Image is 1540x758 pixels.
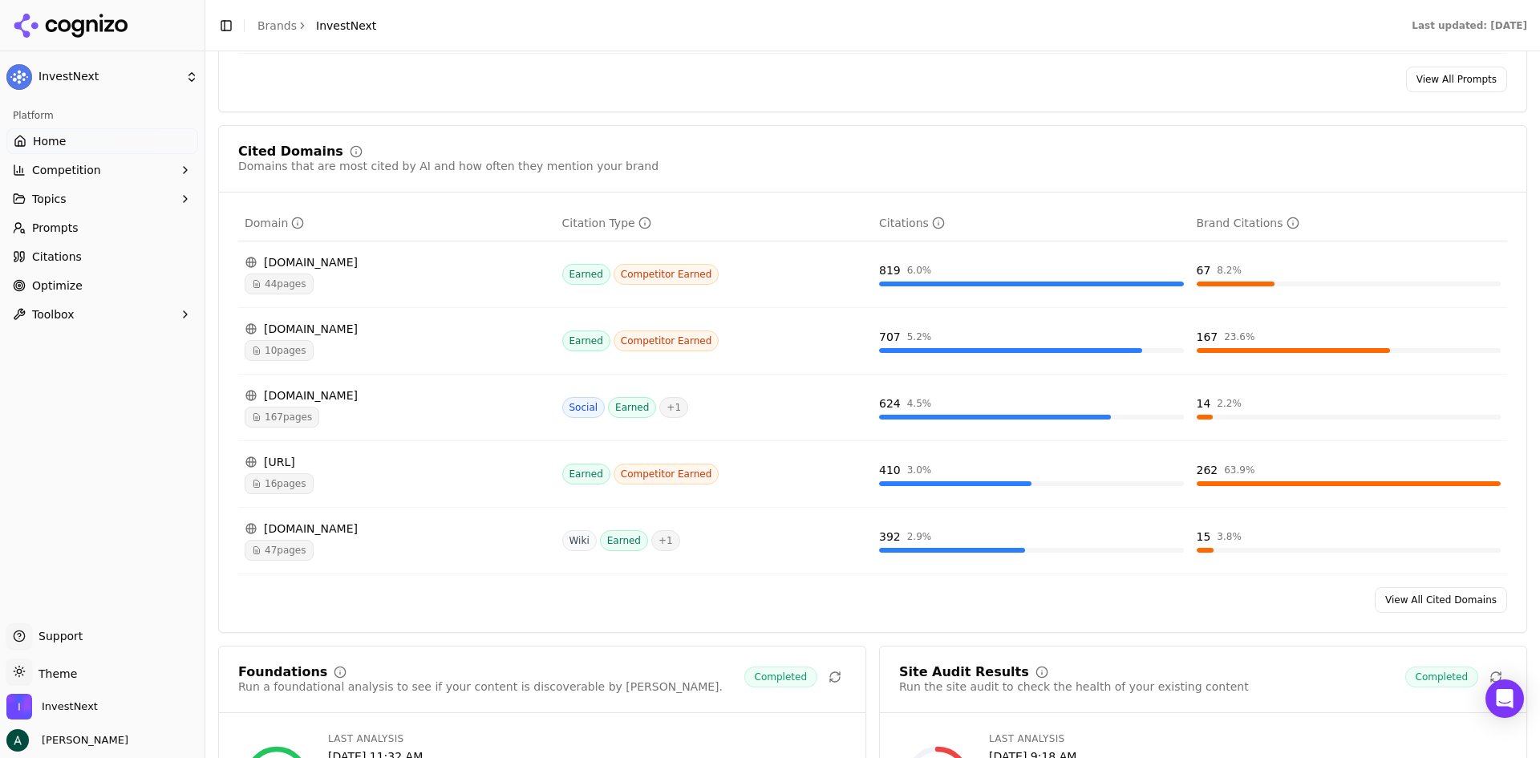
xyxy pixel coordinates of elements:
span: Earned [562,264,610,285]
div: Platform [6,103,198,128]
span: 16 pages [245,473,314,494]
span: Earned [562,330,610,351]
span: Wiki [562,530,597,551]
span: Theme [32,667,77,680]
img: InvestNext [6,694,32,719]
div: Site Audit Results [899,666,1029,679]
div: 624 [879,395,901,411]
div: 819 [879,262,901,278]
div: [DOMAIN_NAME] [245,321,549,337]
div: Brand Citations [1197,215,1299,231]
div: 2.9 % [907,530,932,543]
div: 2.2 % [1217,397,1242,410]
span: 47 pages [245,540,314,561]
th: domain [238,205,556,241]
div: 4.5 % [907,397,932,410]
nav: breadcrumb [257,18,376,34]
span: 167 pages [245,407,319,428]
span: Competitor Earned [614,264,719,285]
span: 10 pages [245,340,314,361]
span: Competitor Earned [614,464,719,484]
div: 3.0 % [907,464,932,476]
a: Home [6,128,198,154]
div: 14 [1197,395,1211,411]
span: InvestNext [316,18,376,34]
a: View All Prompts [1406,67,1507,92]
div: Data table [238,205,1507,574]
div: Domain [245,215,304,231]
div: Cited Domains [238,145,343,158]
button: Open organization switcher [6,694,98,719]
button: Topics [6,186,198,212]
div: Last Analysis [989,732,1501,745]
a: Brands [257,19,297,32]
button: Competition [6,157,198,183]
div: 5.2 % [907,330,932,343]
div: Citations [879,215,945,231]
div: [URL] [245,454,549,470]
span: InvestNext [42,699,98,714]
div: 23.6 % [1224,330,1254,343]
span: Earned [562,464,610,484]
span: Citations [32,249,82,265]
div: 3.8 % [1217,530,1242,543]
span: 44 pages [245,274,314,294]
a: Citations [6,244,198,270]
span: Completed [744,667,817,687]
div: [DOMAIN_NAME] [245,387,549,403]
div: 15 [1197,529,1211,545]
span: [PERSON_NAME] [35,733,128,748]
div: Last updated: [DATE] [1412,19,1527,32]
span: InvestNext [38,70,179,84]
div: [DOMAIN_NAME] [245,521,549,537]
a: View All Cited Domains [1375,587,1507,613]
div: 67 [1197,262,1211,278]
span: Toolbox [32,306,75,322]
img: Andrew Berg [6,729,29,752]
div: Run the site audit to check the health of your existing content [899,679,1249,695]
span: Competition [32,162,101,178]
span: Competitor Earned [614,330,719,351]
span: Completed [1405,667,1478,687]
span: + 1 [651,530,680,551]
span: Earned [600,530,648,551]
img: InvestNext [6,64,32,90]
div: Last Analysis [328,732,840,745]
button: Open user button [6,729,128,752]
div: Domains that are most cited by AI and how often they mention your brand [238,158,659,174]
span: + 1 [659,397,688,418]
th: citationTypes [556,205,873,241]
th: totalCitationCount [873,205,1190,241]
span: Support [32,628,83,644]
div: Citation Type [562,215,651,231]
button: Toolbox [6,302,198,327]
div: [DOMAIN_NAME] [245,254,549,270]
div: 8.2 % [1217,264,1242,277]
span: Prompts [32,220,79,236]
div: Open Intercom Messenger [1485,679,1524,718]
div: 392 [879,529,901,545]
div: 410 [879,462,901,478]
div: 6.0 % [907,264,932,277]
a: Prompts [6,215,198,241]
div: Run a foundational analysis to see if your content is discoverable by [PERSON_NAME]. [238,679,723,695]
div: 707 [879,329,901,345]
div: 63.9 % [1224,464,1254,476]
div: 167 [1197,329,1218,345]
div: Foundations [238,666,327,679]
th: brandCitationCount [1190,205,1508,241]
span: Topics [32,191,67,207]
span: Earned [608,397,656,418]
span: Home [33,133,66,149]
div: 262 [1197,462,1218,478]
a: Optimize [6,273,198,298]
span: Optimize [32,278,83,294]
span: Social [562,397,606,418]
